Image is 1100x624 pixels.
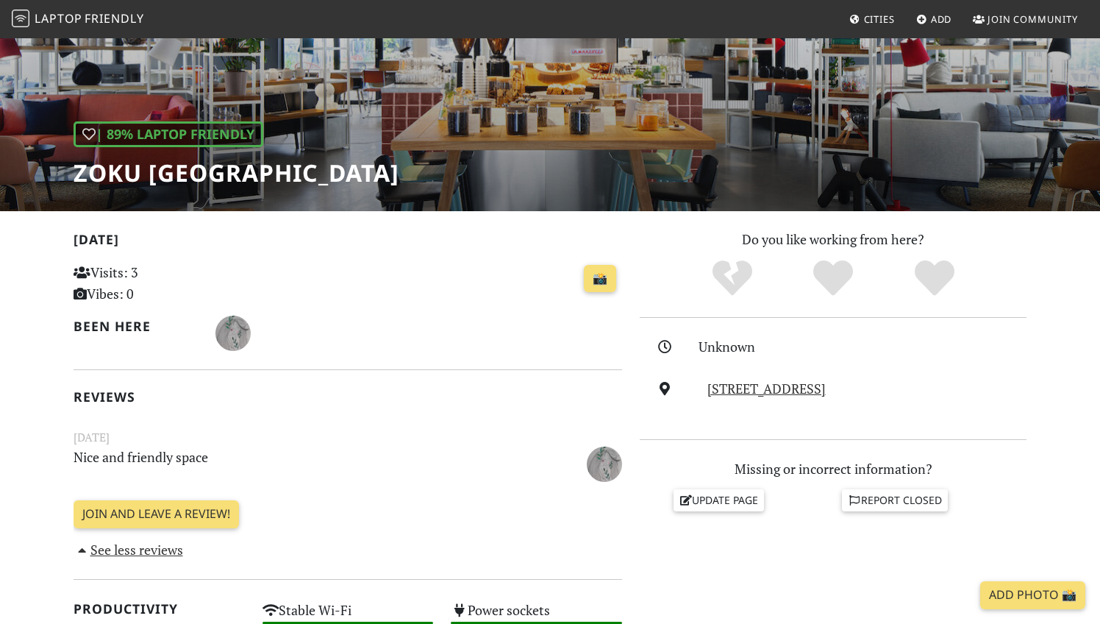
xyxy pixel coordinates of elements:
h2: Been here [74,319,198,334]
a: [STREET_ADDRESS] [707,380,826,397]
small: [DATE] [65,428,631,447]
img: LaptopFriendly [12,10,29,27]
p: Nice and friendly space [65,447,537,480]
a: Update page [674,489,765,511]
div: | 89% Laptop Friendly [74,121,263,147]
span: Petia Zasheva [587,453,622,471]
p: Do you like working from here? [640,229,1026,250]
a: Join and leave a review! [74,500,239,528]
div: Unknown [699,336,1035,358]
span: Cities [864,13,895,26]
span: Friendly [85,10,143,26]
h2: Reviews [74,389,622,405]
a: Add [910,6,958,32]
a: Join Community [967,6,1084,32]
h2: Productivity [74,601,245,617]
div: Yes [782,258,884,299]
a: LaptopFriendly LaptopFriendly [12,7,144,32]
div: No [682,258,783,299]
span: Petia Zasheva [215,323,251,341]
span: Laptop [35,10,82,26]
div: Definitely! [884,258,985,299]
a: Add Photo 📸 [980,581,1085,609]
h2: [DATE] [74,232,622,253]
img: 6714-petia.jpg [215,316,251,351]
span: Add [931,13,952,26]
a: Cities [843,6,901,32]
p: Missing or incorrect information? [640,458,1026,480]
a: See less reviews [74,541,183,559]
p: Visits: 3 Vibes: 0 [74,262,245,305]
a: Report closed [842,489,948,511]
span: Join Community [988,13,1078,26]
a: 📸 [584,265,616,293]
img: 6714-petia.jpg [587,447,622,482]
h1: Zoku [GEOGRAPHIC_DATA] [74,159,399,187]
